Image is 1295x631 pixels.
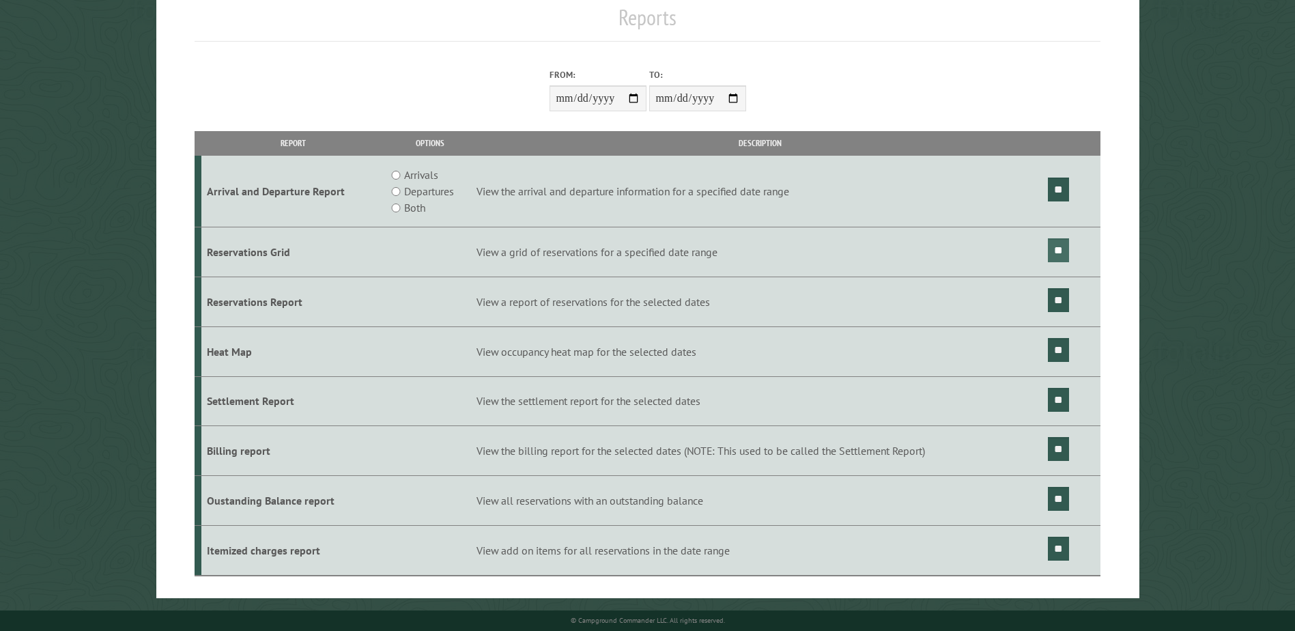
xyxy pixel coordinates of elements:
td: Reservations Grid [201,227,385,277]
td: View the settlement report for the selected dates [474,376,1046,426]
th: Report [201,131,385,155]
label: Both [404,199,425,216]
td: Settlement Report [201,376,385,426]
label: Arrivals [404,167,438,183]
h1: Reports [195,4,1100,42]
td: Heat Map [201,326,385,376]
td: View occupancy heat map for the selected dates [474,326,1046,376]
td: Oustanding Balance report [201,476,385,526]
td: Itemized charges report [201,525,385,575]
td: View a grid of reservations for a specified date range [474,227,1046,277]
td: Billing report [201,426,385,476]
td: View all reservations with an outstanding balance [474,476,1046,526]
label: Departures [404,183,454,199]
td: Reservations Report [201,277,385,326]
th: Description [474,131,1046,155]
label: From: [550,68,646,81]
td: View a report of reservations for the selected dates [474,277,1046,326]
label: To: [649,68,746,81]
td: Arrival and Departure Report [201,156,385,227]
td: View the arrival and departure information for a specified date range [474,156,1046,227]
th: Options [385,131,474,155]
td: View add on items for all reservations in the date range [474,525,1046,575]
small: © Campground Commander LLC. All rights reserved. [571,616,725,625]
td: View the billing report for the selected dates (NOTE: This used to be called the Settlement Report) [474,426,1046,476]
